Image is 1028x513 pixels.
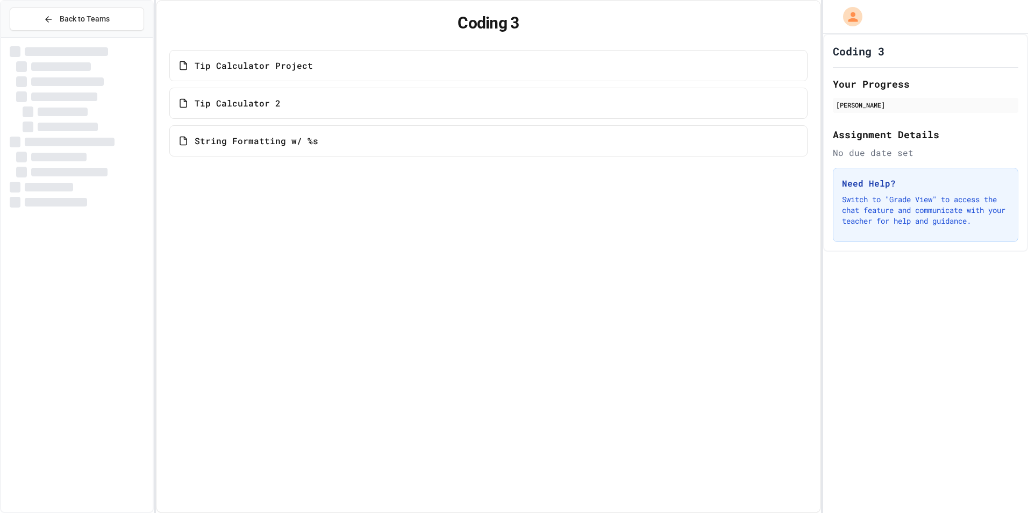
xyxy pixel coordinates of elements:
h1: Coding 3 [833,44,884,59]
span: Back to Teams [60,13,110,25]
h1: Coding 3 [169,13,808,33]
button: Back to Teams [10,8,144,31]
span: Tip Calculator Project [195,59,313,72]
a: Tip Calculator Project [169,50,808,81]
p: Switch to "Grade View" to access the chat feature and communicate with your teacher for help and ... [842,194,1009,226]
a: String Formatting w/ %s [169,125,808,156]
h2: Assignment Details [833,127,1018,142]
div: No due date set [833,146,1018,159]
div: My Account [832,4,865,29]
h3: Need Help? [842,177,1009,190]
span: String Formatting w/ %s [195,134,318,147]
h2: Your Progress [833,76,1018,91]
a: Tip Calculator 2 [169,88,808,119]
span: Tip Calculator 2 [195,97,281,110]
div: [PERSON_NAME] [836,100,1015,110]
